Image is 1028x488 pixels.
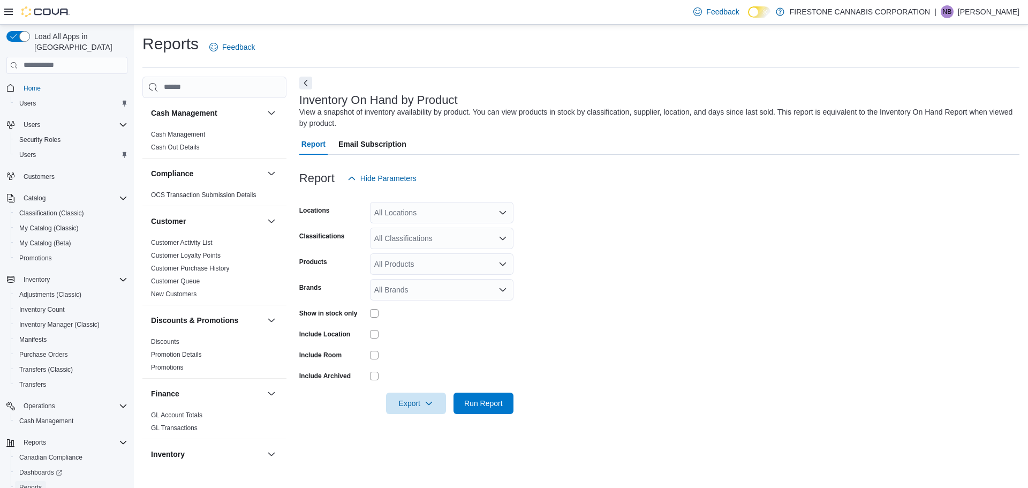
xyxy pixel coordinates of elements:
span: Cash Out Details [151,143,200,152]
span: Transfers (Classic) [19,365,73,374]
a: Adjustments (Classic) [15,288,86,301]
span: Manifests [19,335,47,344]
a: My Catalog (Beta) [15,237,75,250]
a: Customer Activity List [151,239,213,246]
a: Promotion Details [151,351,202,358]
span: Dashboards [15,466,127,479]
span: Promotions [151,363,184,372]
button: Inventory Manager (Classic) [11,317,132,332]
button: Export [386,393,446,414]
span: Customer Queue [151,277,200,286]
span: Feedback [222,42,255,52]
h1: Reports [142,33,199,55]
span: Inventory [24,275,50,284]
a: Cash Management [151,131,205,138]
a: Users [15,148,40,161]
span: Inventory Manager (Classic) [19,320,100,329]
span: My Catalog (Classic) [19,224,79,232]
button: Transfers (Classic) [11,362,132,377]
a: Inventory Count [15,303,69,316]
button: Manifests [11,332,132,347]
span: My Catalog (Beta) [19,239,71,247]
span: Transfers [19,380,46,389]
div: Customer [142,236,286,305]
span: Customer Loyalty Points [151,251,221,260]
span: Home [19,81,127,95]
button: My Catalog (Classic) [11,221,132,236]
button: Open list of options [498,286,507,294]
span: Hide Parameters [360,173,417,184]
span: Transfers (Classic) [15,363,127,376]
img: Cova [21,6,70,17]
h3: Inventory On Hand by Product [299,94,458,107]
button: Cash Management [265,107,278,119]
span: Export [392,393,440,414]
a: New Customers [151,290,196,298]
span: Users [19,118,127,131]
span: GL Transactions [151,424,198,432]
h3: Discounts & Promotions [151,315,238,326]
button: Compliance [151,168,263,179]
a: Customer Loyalty Points [151,252,221,259]
h3: Cash Management [151,108,217,118]
button: Customer [265,215,278,228]
button: Open list of options [498,260,507,268]
span: Run Report [464,398,503,409]
div: View a snapshot of inventory availability by product. You can view products in stock by classific... [299,107,1014,129]
span: Cash Management [15,415,127,427]
div: nichol babiak [941,5,954,18]
a: GL Account Totals [151,411,202,419]
span: Users [15,97,127,110]
span: Security Roles [15,133,127,146]
button: Customers [2,169,132,184]
span: OCS Transaction Submission Details [151,191,256,199]
a: Purchase Orders [15,348,72,361]
button: Reports [2,435,132,450]
p: FIRESTONE CANNABIS CORPORATION [790,5,930,18]
a: Dashboards [11,465,132,480]
h3: Finance [151,388,179,399]
a: Canadian Compliance [15,451,87,464]
span: Customers [19,170,127,183]
span: Inventory [19,273,127,286]
span: Transfers [15,378,127,391]
a: Cash Management [15,415,78,427]
span: Feedback [706,6,739,17]
button: Open list of options [498,234,507,243]
button: Finance [151,388,263,399]
label: Products [299,258,327,266]
span: Adjustments (Classic) [15,288,127,301]
span: Classification (Classic) [19,209,84,217]
span: Adjustments (Classic) [19,290,81,299]
label: Classifications [299,232,345,241]
button: Catalog [2,191,132,206]
a: Feedback [205,36,259,58]
a: Dashboards [15,466,66,479]
span: Canadian Compliance [15,451,127,464]
button: Reports [19,436,50,449]
span: Operations [19,400,127,412]
button: Transfers [11,377,132,392]
button: Cash Management [11,414,132,429]
span: Load All Apps in [GEOGRAPHIC_DATA] [30,31,127,52]
button: Security Roles [11,132,132,147]
span: Users [19,151,36,159]
span: Inventory Manager (Classic) [15,318,127,331]
span: Promotions [19,254,52,262]
button: Inventory Count [11,302,132,317]
span: Promotion Details [151,350,202,359]
button: Home [2,80,132,96]
a: My Catalog (Classic) [15,222,83,235]
button: Promotions [11,251,132,266]
a: Security Roles [15,133,65,146]
span: Purchase Orders [15,348,127,361]
button: Inventory [2,272,132,287]
button: Inventory [265,448,278,461]
span: Users [15,148,127,161]
span: Security Roles [19,136,61,144]
button: Users [11,147,132,162]
button: Classification (Classic) [11,206,132,221]
div: Discounts & Promotions [142,335,286,378]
